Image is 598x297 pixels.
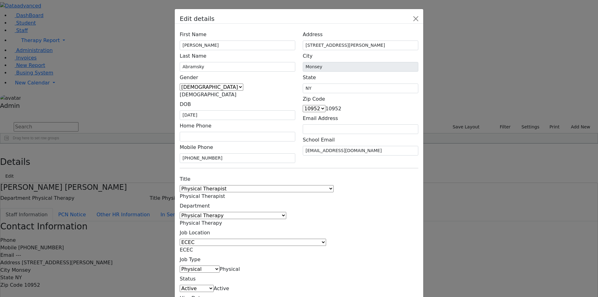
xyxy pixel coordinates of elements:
[303,134,335,146] label: School Email
[303,72,316,84] label: State
[303,113,338,124] label: Email Address
[180,50,206,62] label: Last Name
[180,273,196,285] label: Status
[220,266,240,272] span: Physical
[180,227,210,239] label: Job Location
[180,141,213,153] label: Mobile Phone
[180,220,222,226] span: Physical Therapy
[303,93,325,105] label: Zip Code
[180,72,198,84] label: Gender
[180,92,236,98] span: Female
[180,200,210,212] label: Department
[303,29,323,41] label: Address
[325,106,341,112] span: 10952
[411,14,421,24] button: Close
[180,254,201,266] label: Job Type
[180,247,193,253] span: ECEC
[180,193,225,199] span: Physical Therapist
[303,50,312,62] label: City
[180,173,190,185] label: Title
[180,29,206,41] label: First Name
[214,285,229,291] span: Active
[180,98,191,110] label: DOB
[180,120,211,132] label: Home Phone
[180,14,215,23] h5: Edit details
